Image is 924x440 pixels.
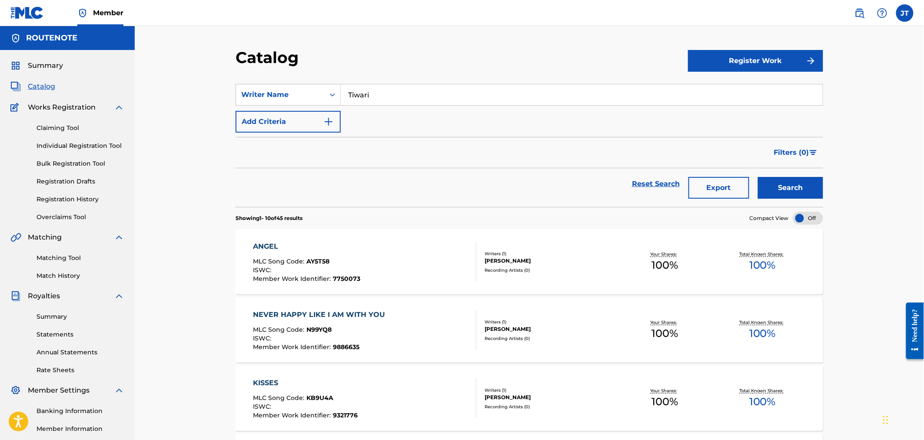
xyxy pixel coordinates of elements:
[307,394,334,402] span: KB9U4A
[253,403,274,410] span: ISWC :
[485,319,616,325] div: Writers ( 1 )
[883,407,888,433] div: Drag
[114,385,124,396] img: expand
[37,195,124,204] a: Registration History
[485,257,616,265] div: [PERSON_NAME]
[37,177,124,186] a: Registration Drafts
[10,7,44,19] img: MLC Logo
[896,4,914,22] div: User Menu
[37,271,124,280] a: Match History
[28,232,62,243] span: Matching
[806,56,816,66] img: f7272a7cc735f4ea7f67.svg
[323,117,334,127] img: 9d2ae6d4665cec9f34b9.svg
[10,33,21,43] img: Accounts
[485,403,616,410] div: Recording Artists ( 0 )
[877,8,887,18] img: help
[10,60,63,71] a: SummarySummary
[253,310,390,320] div: NEVER HAPPY LIKE I AM WITH YOU
[253,411,333,419] span: Member Work Identifier :
[651,319,679,326] p: Your Shares:
[485,267,616,273] div: Recording Artists ( 0 )
[749,257,776,273] span: 100 %
[37,159,124,168] a: Bulk Registration Tool
[114,291,124,301] img: expand
[333,275,361,283] span: 7750073
[758,177,823,199] button: Search
[900,296,924,366] iframe: Resource Center
[37,312,124,321] a: Summary
[10,385,21,396] img: Member Settings
[628,174,684,193] a: Reset Search
[651,257,678,273] span: 100 %
[114,102,124,113] img: expand
[10,81,21,92] img: Catalog
[750,214,789,222] span: Compact View
[739,251,786,257] p: Total Known Shares:
[37,141,124,150] a: Individual Registration Tool
[28,102,96,113] span: Works Registration
[307,326,332,333] span: N99YQ8
[810,150,817,155] img: filter
[253,266,274,274] span: ISWC :
[307,257,330,265] span: AY5T58
[749,326,776,341] span: 100 %
[688,50,823,72] button: Register Work
[874,4,891,22] div: Help
[854,8,865,18] img: search
[881,398,924,440] iframe: Chat Widget
[485,325,616,333] div: [PERSON_NAME]
[37,253,124,263] a: Matching Tool
[253,257,307,265] span: MLC Song Code :
[253,378,358,388] div: KISSES
[10,60,21,71] img: Summary
[651,326,678,341] span: 100 %
[10,291,21,301] img: Royalties
[253,241,361,252] div: ANGEL
[28,291,60,301] span: Royalties
[236,84,823,207] form: Search Form
[37,123,124,133] a: Claiming Tool
[236,366,823,431] a: KISSESMLC Song Code:KB9U4AISWC:Member Work Identifier:9321776Writers (1)[PERSON_NAME]Recording Ar...
[236,48,303,67] h2: Catalog
[37,348,124,357] a: Annual Statements
[485,393,616,401] div: [PERSON_NAME]
[26,33,77,43] h5: ROUTENOTE
[485,250,616,257] div: Writers ( 1 )
[114,232,124,243] img: expand
[749,394,776,410] span: 100 %
[28,81,55,92] span: Catalog
[10,232,21,243] img: Matching
[10,102,22,113] img: Works Registration
[241,90,319,100] div: Writer Name
[769,142,823,163] button: Filters (0)
[253,326,307,333] span: MLC Song Code :
[236,229,823,294] a: ANGELMLC Song Code:AY5T58ISWC:Member Work Identifier:7750073Writers (1)[PERSON_NAME]Recording Art...
[651,251,679,257] p: Your Shares:
[236,111,341,133] button: Add Criteria
[253,275,333,283] span: Member Work Identifier :
[28,385,90,396] span: Member Settings
[851,4,868,22] a: Public Search
[10,81,55,92] a: CatalogCatalog
[774,147,809,158] span: Filters ( 0 )
[739,387,786,394] p: Total Known Shares:
[37,213,124,222] a: Overclaims Tool
[333,411,358,419] span: 9321776
[236,214,302,222] p: Showing 1 - 10 of 45 results
[236,297,823,363] a: NEVER HAPPY LIKE I AM WITH YOUMLC Song Code:N99YQ8ISWC:Member Work Identifier:9886635Writers (1)[...
[333,343,360,351] span: 9886635
[688,177,749,199] button: Export
[37,407,124,416] a: Banking Information
[485,387,616,393] div: Writers ( 1 )
[253,334,274,342] span: ISWC :
[77,8,88,18] img: Top Rightsholder
[253,394,307,402] span: MLC Song Code :
[37,424,124,433] a: Member Information
[28,60,63,71] span: Summary
[651,394,678,410] span: 100 %
[37,330,124,339] a: Statements
[93,8,123,18] span: Member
